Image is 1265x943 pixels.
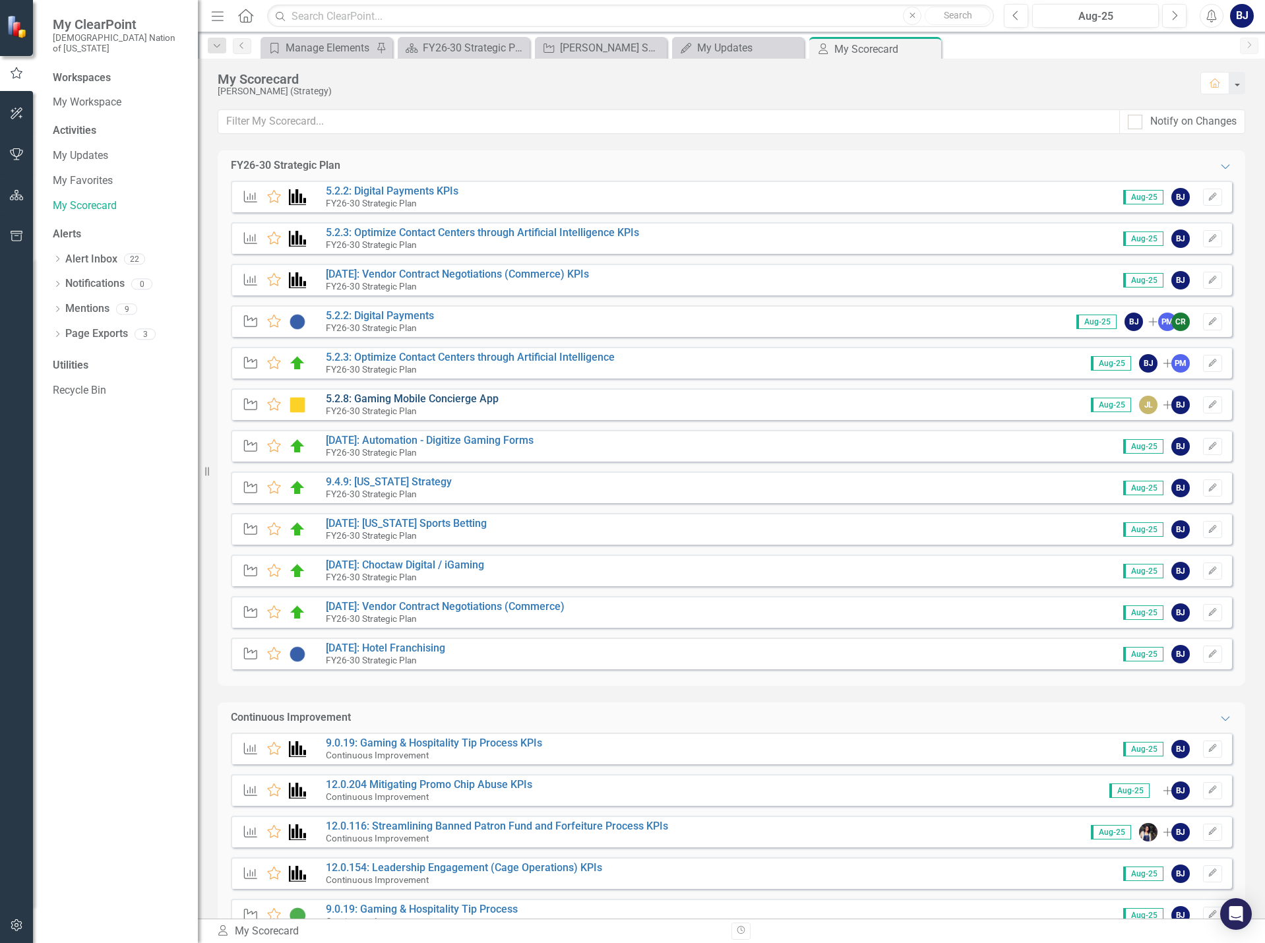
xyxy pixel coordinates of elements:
div: My Scorecard [216,924,722,939]
a: [DATE]: Choctaw Digital / iGaming [326,559,484,571]
a: 5.2.3: Optimize Contact Centers through Artificial Intelligence [326,351,615,363]
div: Alerts [53,227,185,242]
small: Continuous Improvement [326,916,429,927]
small: FY26-30 Strategic Plan [326,530,417,541]
span: Aug-25 [1091,356,1131,371]
span: Aug-25 [1123,742,1163,756]
img: On Target [289,439,306,454]
a: Manage Elements [264,40,373,56]
button: Search [925,7,991,25]
a: 5.2.3: Optimize Contact Centers through Artificial Intelligence KPIs [326,226,639,239]
div: PM [1171,354,1190,373]
div: My Scorecard [218,72,1187,86]
span: Aug-25 [1123,190,1163,204]
img: Not Started [289,314,306,330]
div: 3 [135,328,156,340]
a: My Workspace [53,95,185,110]
span: Aug-25 [1123,439,1163,454]
small: FY26-30 Strategic Plan [326,613,417,624]
div: CR [1171,313,1190,331]
span: Aug-25 [1123,564,1163,578]
div: BJ [1171,645,1190,663]
div: BJ [1171,781,1190,800]
a: [DATE]: Hotel Franchising [326,642,445,654]
span: Aug-25 [1123,867,1163,881]
a: My Favorites [53,173,185,189]
div: Manage Elements [286,40,373,56]
div: Notify on Changes [1150,114,1237,129]
img: Performance Management [289,231,306,247]
img: Performance Management [289,741,306,757]
div: My Updates [697,40,801,56]
span: Aug-25 [1076,315,1117,329]
a: Alert Inbox [65,252,117,267]
span: Aug-25 [1091,825,1131,839]
div: BJ [1171,229,1190,248]
small: Continuous Improvement [326,791,429,802]
div: FY26-30 Strategic Plan [423,40,526,56]
div: BJ [1171,271,1190,289]
small: FY26-30 Strategic Plan [326,364,417,375]
a: Page Exports [65,326,128,342]
a: [DATE]: Vendor Contract Negotiations (Commerce) KPIs [326,268,589,280]
div: JL [1139,396,1157,414]
span: Aug-25 [1123,231,1163,246]
a: 9.4.9: [US_STATE] Strategy [326,475,452,488]
div: 9 [116,303,137,315]
span: Aug-25 [1123,273,1163,288]
img: Performance Management [289,824,306,840]
div: BJ [1171,437,1190,456]
div: BJ [1230,4,1254,28]
div: BJ [1171,396,1190,414]
small: FY26-30 Strategic Plan [326,322,417,333]
div: BJ [1139,354,1157,373]
img: Not Started [289,646,306,662]
div: BJ [1171,865,1190,883]
img: Performance Management [289,866,306,882]
span: My ClearPoint [53,16,185,32]
img: On Target [289,522,306,537]
span: Search [944,10,972,20]
div: Open Intercom Messenger [1220,898,1252,930]
div: 0 [131,278,152,289]
a: Notifications [65,276,125,291]
small: Continuous Improvement [326,750,429,760]
small: FY26-30 Strategic Plan [326,572,417,582]
span: Aug-25 [1123,908,1163,923]
span: Aug-25 [1091,398,1131,412]
small: FY26-30 Strategic Plan [326,239,417,250]
span: Aug-25 [1123,481,1163,495]
div: BJ [1171,520,1190,539]
a: My Updates [675,40,801,56]
small: FY26-30 Strategic Plan [326,198,417,208]
div: Aug-25 [1037,9,1154,24]
button: Aug-25 [1032,4,1159,28]
input: Search ClearPoint... [267,5,994,28]
div: BJ [1171,823,1190,841]
small: FY26-30 Strategic Plan [326,406,417,416]
div: BJ [1171,562,1190,580]
a: [DATE]: [US_STATE] Sports Betting [326,517,487,530]
img: Performance Management [289,189,306,205]
a: [DATE]: Vendor Contract Negotiations (Commerce) [326,600,565,613]
img: Layla Freeman [1139,823,1157,841]
a: 5.2.8: Gaming Mobile Concierge App [326,392,499,405]
span: Aug-25 [1109,783,1150,798]
img: On Target [289,480,306,496]
div: BJ [1171,188,1190,206]
div: Utilities [53,358,185,373]
input: Filter My Scorecard... [218,109,1120,134]
a: FY26-30 Strategic Plan [401,40,526,56]
div: PM [1158,313,1177,331]
small: FY26-30 Strategic Plan [326,655,417,665]
img: Caution [289,397,306,413]
a: 12.0.204 Mitigating Promo Chip Abuse KPIs [326,778,532,791]
small: FY26-30 Strategic Plan [326,281,417,291]
img: Performance Management [289,783,306,799]
a: Mentions [65,301,109,317]
a: My Updates [53,148,185,164]
a: [DATE]: Automation - Digitize Gaming Forms [326,434,534,446]
div: 22 [124,254,145,265]
img: Performance Management [289,272,306,288]
img: On Target [289,605,306,621]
